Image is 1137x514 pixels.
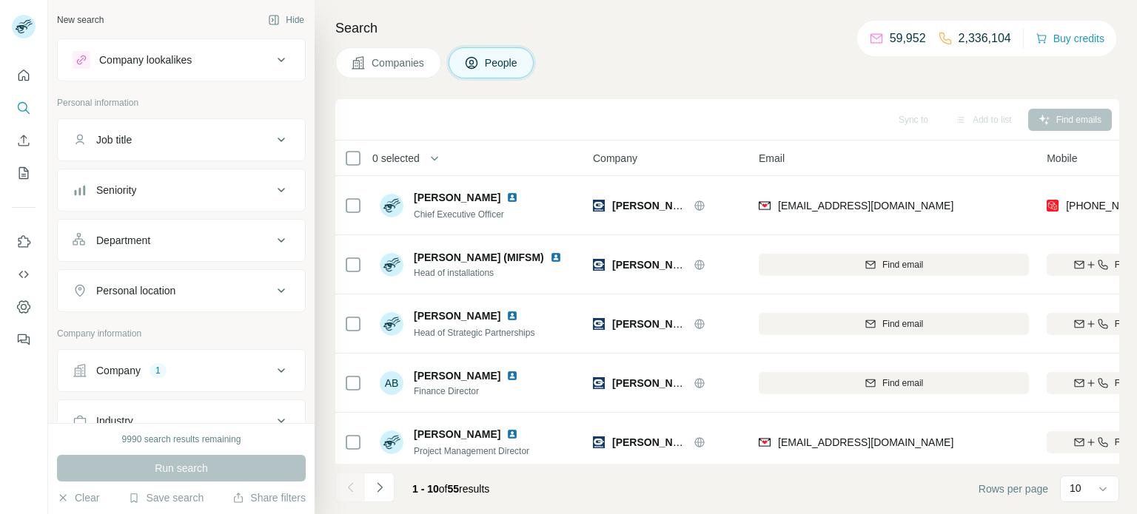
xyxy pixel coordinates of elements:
[380,253,403,277] img: Avatar
[99,53,192,67] div: Company lookalikes
[122,433,241,446] div: 9990 search results remaining
[58,273,305,308] button: Personal location
[439,483,448,495] span: of
[593,377,605,389] img: Logo of Gerda Security Products
[96,413,133,428] div: Industry
[96,363,141,378] div: Company
[1070,481,1081,496] p: 10
[612,259,791,271] span: [PERSON_NAME] Security Products
[57,490,99,505] button: Clear
[593,259,605,271] img: Logo of Gerda Security Products
[414,190,500,205] span: [PERSON_NAME]
[593,436,605,448] img: Logo of Gerda Security Products
[890,30,926,47] p: 59,952
[414,209,504,220] span: Chief Executive Officer
[414,368,500,383] span: [PERSON_NAME]
[380,312,403,336] img: Avatar
[150,364,167,377] div: 1
[593,151,637,166] span: Company
[778,436,953,448] span: [EMAIL_ADDRESS][DOMAIN_NAME]
[882,258,923,271] span: Find email
[1036,28,1104,49] button: Buy credits
[759,151,785,166] span: Email
[58,353,305,388] button: Company1
[128,490,204,505] button: Save search
[759,372,1029,394] button: Find email
[58,42,305,78] button: Company lookalikes
[759,254,1029,276] button: Find email
[612,318,791,330] span: [PERSON_NAME] Security Products
[96,132,132,147] div: Job title
[58,403,305,439] button: Industry
[258,9,315,31] button: Hide
[759,198,771,213] img: provider findymail logo
[12,127,36,154] button: Enrich CSV
[759,435,771,450] img: provider findymail logo
[58,172,305,208] button: Seniority
[365,473,395,502] button: Navigate to next page
[57,327,306,340] p: Company information
[380,194,403,217] img: Avatar
[593,318,605,330] img: Logo of Gerda Security Products
[506,428,518,440] img: LinkedIn logo
[414,308,500,323] span: [PERSON_NAME]
[12,229,36,255] button: Use Surfe on LinkedIn
[414,385,524,398] span: Finance Director
[372,151,420,166] span: 0 selected
[57,96,306,109] p: Personal information
[414,250,544,265] span: [PERSON_NAME] (MIFSM)
[414,266,568,280] span: Head of installations
[1047,151,1077,166] span: Mobile
[506,192,518,203] img: LinkedIn logo
[759,313,1029,335] button: Find email
[372,55,426,70] span: Companies
[959,30,1011,47] p: 2,336,104
[412,483,489,495] span: results
[380,430,403,454] img: Avatar
[778,200,953,212] span: [EMAIL_ADDRESS][DOMAIN_NAME]
[380,371,403,395] div: AB
[96,283,175,298] div: Personal location
[593,200,605,212] img: Logo of Gerda Security Products
[1047,198,1059,213] img: provider prospeo logo
[12,326,36,353] button: Feedback
[335,18,1119,38] h4: Search
[58,223,305,258] button: Department
[12,261,36,288] button: Use Surfe API
[882,317,923,331] span: Find email
[979,481,1048,496] span: Rows per page
[506,370,518,382] img: LinkedIn logo
[414,427,500,442] span: [PERSON_NAME]
[612,200,791,212] span: [PERSON_NAME] Security Products
[506,310,518,322] img: LinkedIn logo
[412,483,439,495] span: 1 - 10
[12,95,36,121] button: Search
[448,483,460,495] span: 55
[414,328,534,338] span: Head of Strategic Partnerships
[12,294,36,320] button: Dashboard
[414,446,529,456] span: Project Management Director
[12,160,36,186] button: My lists
[96,183,136,197] div: Seniority
[96,233,150,248] div: Department
[57,13,104,27] div: New search
[612,436,791,448] span: [PERSON_NAME] Security Products
[882,376,923,390] span: Find email
[485,55,519,70] span: People
[550,251,562,263] img: LinkedIn logo
[58,122,305,158] button: Job title
[612,377,791,389] span: [PERSON_NAME] Security Products
[232,490,306,505] button: Share filters
[12,62,36,89] button: Quick start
